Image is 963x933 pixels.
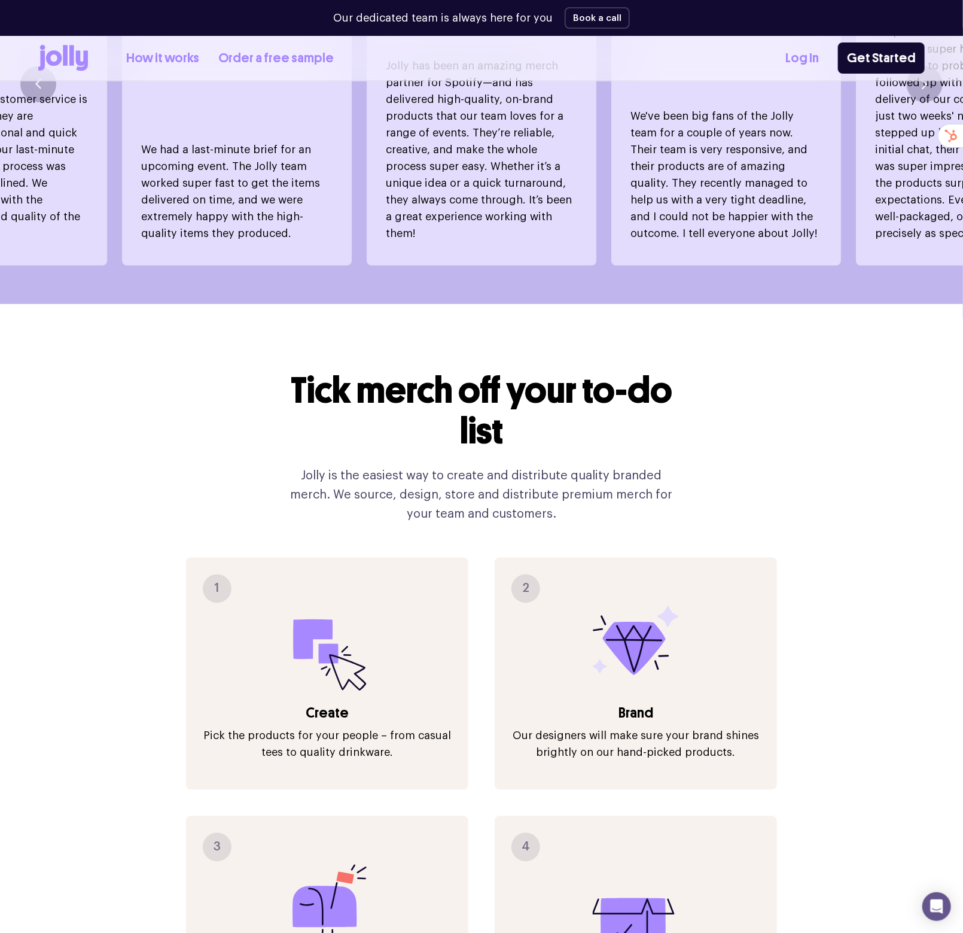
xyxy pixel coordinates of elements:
[218,48,334,68] a: Order a free sample
[386,57,577,242] p: Jolly has been an amazing merch partner for Spotify—and has delivered high-quality, on-brand prod...
[214,838,221,857] span: 3
[281,371,682,452] h2: Tick merch off your to-do list
[281,467,682,524] p: Jolly is the easiest way to create and distribute quality branded merch. We source, design, store...
[565,7,630,29] button: Book a call
[141,141,333,242] p: We had a last-minute brief for an upcoming event. The Jolly team worked super fast to get the ite...
[126,48,199,68] a: How it works
[922,892,951,921] div: Open Intercom Messenger
[507,728,765,761] p: Our designers will make sure your brand shines brightly on our hand-picked products.
[838,42,925,74] a: Get Started
[198,704,456,723] h3: Create
[215,579,220,598] span: 1
[630,108,822,242] p: We've been big fans of the Jolly team for a couple of years now. Their team is very responsive, a...
[507,704,765,723] h3: Brand
[333,10,553,26] p: Our dedicated team is always here for you
[522,579,529,598] span: 2
[522,838,530,857] span: 4
[198,728,456,761] p: Pick the products for your people – from casual tees to quality drinkware.
[785,48,819,68] a: Log In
